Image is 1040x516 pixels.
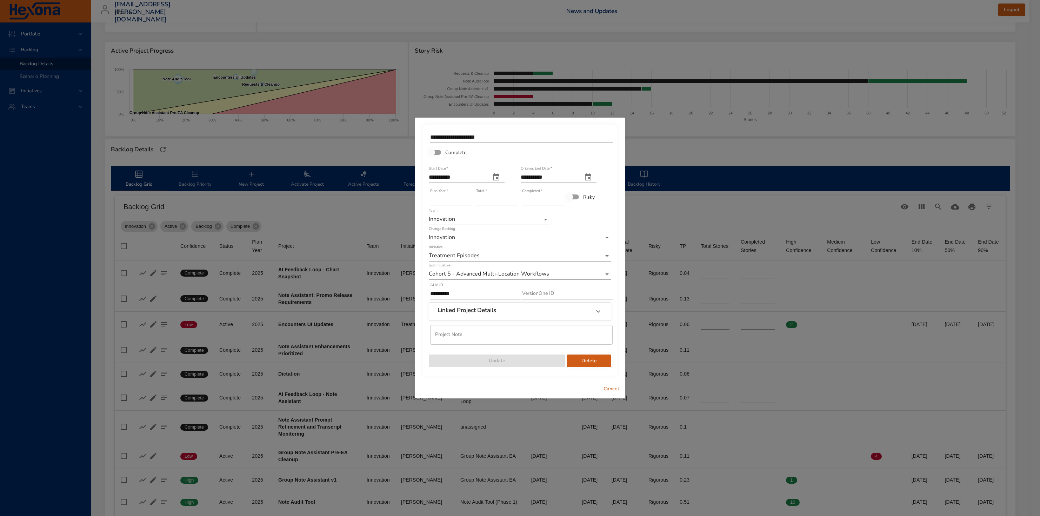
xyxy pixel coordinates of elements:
label: Change Backlog [429,227,455,231]
label: Sub Initiative [429,264,450,267]
button: Delete [567,355,611,368]
h6: Linked Project Details [438,307,496,314]
label: Original End Date [521,167,552,171]
label: Completed [522,189,542,193]
label: Plan Year [430,189,448,193]
button: start date [488,169,505,186]
div: Treatment Episodes [429,250,611,262]
label: AHA ID [430,283,443,287]
button: original end date [580,169,596,186]
label: Start Date [429,167,448,171]
label: Total [476,189,487,193]
span: Risky [583,193,595,201]
div: Innovation [429,232,611,243]
span: Complete [445,149,466,156]
span: Delete [572,357,606,365]
div: Innovation [429,214,550,225]
div: Linked Project Details [429,303,611,320]
label: Team [429,209,438,213]
button: Cancel [600,383,622,396]
div: Cohort 5 - Advanced Multi-Location Workflows [429,269,611,280]
span: Cancel [603,385,620,393]
label: Initiative [429,245,442,249]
